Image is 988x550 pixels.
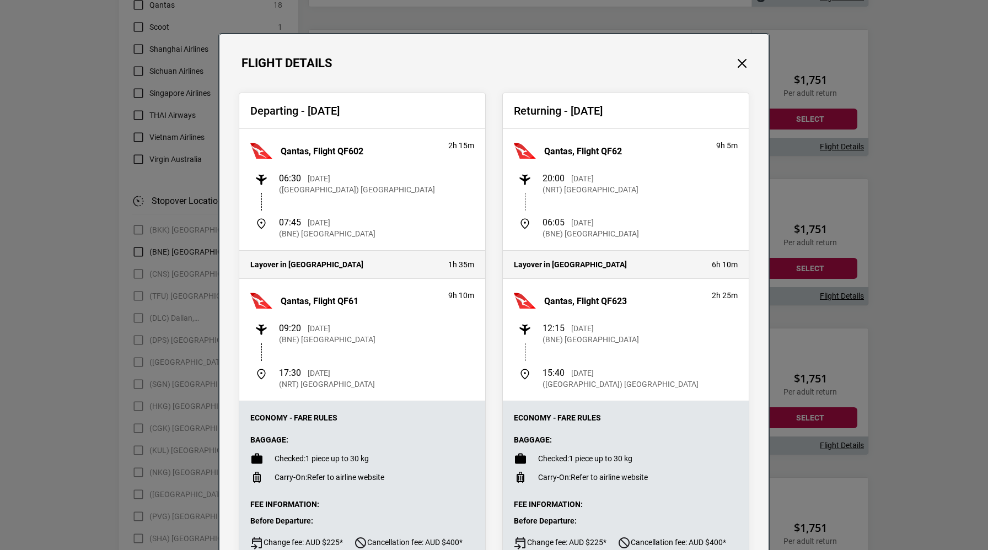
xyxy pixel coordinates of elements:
p: (BNE) [GEOGRAPHIC_DATA] [543,334,639,345]
p: [DATE] [571,173,594,184]
span: 17:30 [279,368,301,378]
p: (NRT) [GEOGRAPHIC_DATA] [543,184,638,195]
p: ([GEOGRAPHIC_DATA]) [GEOGRAPHIC_DATA] [543,379,699,390]
button: Close [735,56,749,71]
p: Economy - Fare Rules [514,412,738,423]
h4: Layover in [GEOGRAPHIC_DATA] [514,260,701,269]
h1: Flight Details [241,56,332,71]
p: Refer to airline website [275,472,384,483]
span: 09:20 [279,323,301,333]
strong: Fee Information: [250,500,319,509]
span: 07:45 [279,217,301,228]
strong: Fee Information: [514,500,583,509]
strong: Before Departure: [514,516,577,525]
h4: Layover in [GEOGRAPHIC_DATA] [250,260,437,269]
p: 9h 5m [716,140,738,151]
p: 6h 10m [712,259,738,270]
p: 1 piece up to 30 kg [275,453,369,464]
p: [DATE] [308,368,330,379]
h3: Qantas, Flight QF62 [544,146,622,157]
p: 1 piece up to 30 kg [538,453,632,464]
p: [DATE] [308,173,330,184]
span: 15:40 [543,368,565,378]
p: [DATE] [308,323,330,334]
img: Qantas [514,140,536,162]
span: 12:15 [543,323,565,333]
img: Qantas [514,290,536,312]
h2: Returning - [DATE] [514,104,738,117]
h3: Qantas, Flight QF623 [544,296,627,306]
p: (BNE) [GEOGRAPHIC_DATA] [543,228,639,239]
h3: Qantas, Flight QF61 [281,296,358,306]
h3: Qantas, Flight QF602 [281,146,363,157]
p: Refer to airline website [538,472,648,483]
h2: Departing - [DATE] [250,104,474,117]
p: (BNE) [GEOGRAPHIC_DATA] [279,334,375,345]
span: 06:30 [279,173,301,184]
p: (NRT) [GEOGRAPHIC_DATA] [279,379,375,390]
p: 1h 35m [448,259,474,270]
p: 2h 25m [712,290,738,301]
p: [DATE] [308,217,330,228]
span: Cancellation fee: AUD $400* [354,536,463,549]
span: 20:00 [543,173,565,184]
p: [DATE] [571,368,594,379]
p: (BNE) [GEOGRAPHIC_DATA] [279,228,375,239]
span: 06:05 [543,217,565,228]
p: 2h 15m [448,140,474,151]
strong: Baggage: [250,435,288,444]
p: 9h 10m [448,290,474,301]
span: Change fee: AUD $225* [514,536,606,549]
span: Carry-On: [275,473,307,482]
p: ([GEOGRAPHIC_DATA]) [GEOGRAPHIC_DATA] [279,184,435,195]
span: Checked: [538,454,569,463]
p: [DATE] [571,323,594,334]
p: Economy - Fare Rules [250,412,474,423]
span: Checked: [275,454,305,463]
span: Cancellation fee: AUD $400* [617,536,726,549]
img: Qantas [250,290,272,312]
p: [DATE] [571,217,594,228]
span: Change fee: AUD $225* [250,536,343,549]
img: Qantas [250,140,272,162]
strong: Before Departure: [250,516,313,525]
strong: Baggage: [514,435,552,444]
span: Carry-On: [538,473,571,482]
